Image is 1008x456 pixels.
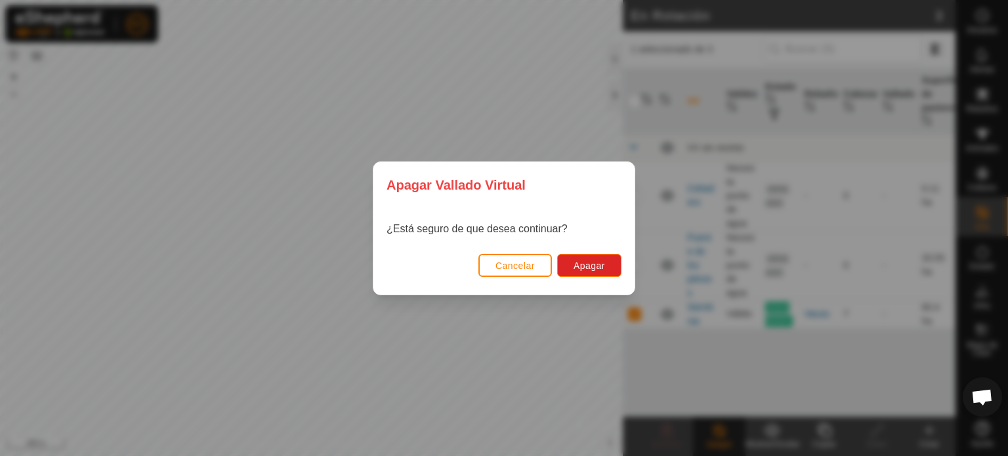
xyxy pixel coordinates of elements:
span: Apagar Vallado Virtual [387,175,526,195]
button: Cancelar [478,254,552,277]
p: ¿Está seguro de que desea continuar? [387,221,568,237]
button: Apagar [557,254,621,277]
span: Apagar [574,260,605,271]
span: Cancelar [495,260,535,271]
div: Chat abierto [963,377,1002,417]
